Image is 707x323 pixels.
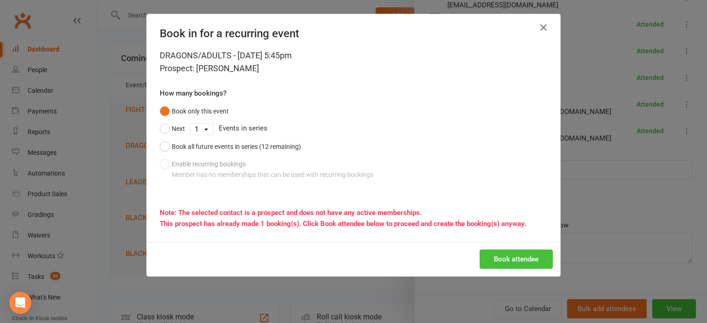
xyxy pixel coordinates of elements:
[160,218,547,229] div: This prospect has already made 1 booking(s). Click Book attendee below to proceed and create the ...
[480,249,553,269] button: Book attendee
[160,27,547,40] h4: Book in for a recurring event
[160,120,185,137] button: Next
[536,20,551,35] button: Close
[160,120,547,137] div: Events in series
[160,207,547,218] div: Note: The selected contact is a prospect and does not have any active memberships.
[172,142,301,152] div: Book all future events in series (12 remaining)
[160,138,301,155] button: Book all future events in series (12 remaining)
[160,88,226,99] label: How many bookings?
[9,292,31,314] div: Open Intercom Messenger
[160,49,547,75] div: DRAGONS/ADULTS - [DATE] 5:45pm Prospect: [PERSON_NAME]
[160,102,229,120] button: Book only this event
